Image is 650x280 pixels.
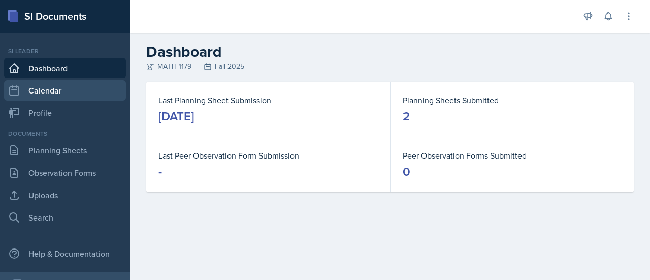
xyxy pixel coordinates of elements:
div: [DATE] [158,108,194,125]
dt: Planning Sheets Submitted [403,94,622,106]
div: 0 [403,164,410,180]
dt: Peer Observation Forms Submitted [403,149,622,162]
h2: Dashboard [146,43,634,61]
div: MATH 1179 Fall 2025 [146,61,634,72]
div: Documents [4,129,126,138]
a: Observation Forms [4,163,126,183]
div: Si leader [4,47,126,56]
a: Calendar [4,80,126,101]
dt: Last Peer Observation Form Submission [158,149,378,162]
a: Uploads [4,185,126,205]
a: Dashboard [4,58,126,78]
a: Search [4,207,126,228]
div: Help & Documentation [4,243,126,264]
div: - [158,164,162,180]
div: 2 [403,108,410,125]
a: Profile [4,103,126,123]
a: Planning Sheets [4,140,126,161]
dt: Last Planning Sheet Submission [158,94,378,106]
